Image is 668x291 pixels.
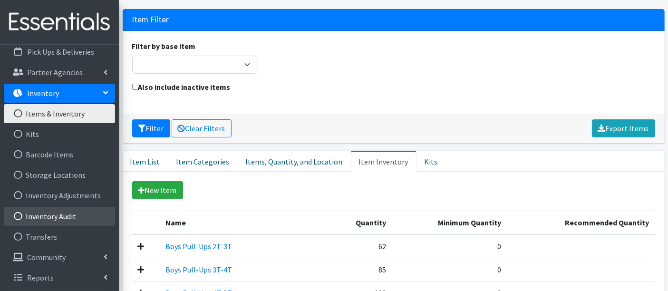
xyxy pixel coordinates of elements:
a: Clear Filters [172,119,232,137]
a: Inventory Adjustments [4,186,115,205]
a: Inventory [4,84,115,103]
img: HumanEssentials [4,6,115,38]
a: Item List [123,151,168,172]
h3: Item Filter [132,15,169,25]
p: Partner Agencies [27,68,83,77]
a: Item Categories [168,151,238,172]
a: Partner Agencies [4,63,115,82]
label: Also include inactive items [132,81,231,93]
th: Minimum Quantity [392,211,507,234]
a: Export Items [592,119,655,137]
a: New Item [132,181,183,199]
button: Filter [132,119,170,137]
p: Community [27,252,66,262]
a: Kits [4,125,115,144]
a: Pick Ups & Deliveries [4,42,115,61]
p: Reports [27,273,54,282]
th: Quantity [327,211,391,234]
a: Reports [4,268,115,287]
input: Also include inactive items [132,84,138,90]
a: Transfers [4,227,115,246]
label: Filter by base item [132,40,196,52]
a: Community [4,248,115,267]
td: 62 [327,234,391,258]
a: Kits [416,151,446,172]
a: Boys Pull-Ups 3T-4T [165,265,232,274]
a: Items, Quantity, and Location [238,151,351,172]
td: 85 [327,258,391,281]
p: Inventory [27,88,59,98]
a: Inventory Audit [4,207,115,226]
a: Storage Locations [4,165,115,184]
a: Items & Inventory [4,104,115,123]
a: Item Inventory [351,151,416,172]
td: 0 [392,234,507,258]
a: Boys Pull-Ups 2T-3T [165,242,232,251]
a: Barcode Items [4,145,115,164]
p: Pick Ups & Deliveries [27,47,94,57]
th: Name [160,211,327,234]
th: Recommended Quantity [507,211,655,234]
td: 0 [392,258,507,281]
